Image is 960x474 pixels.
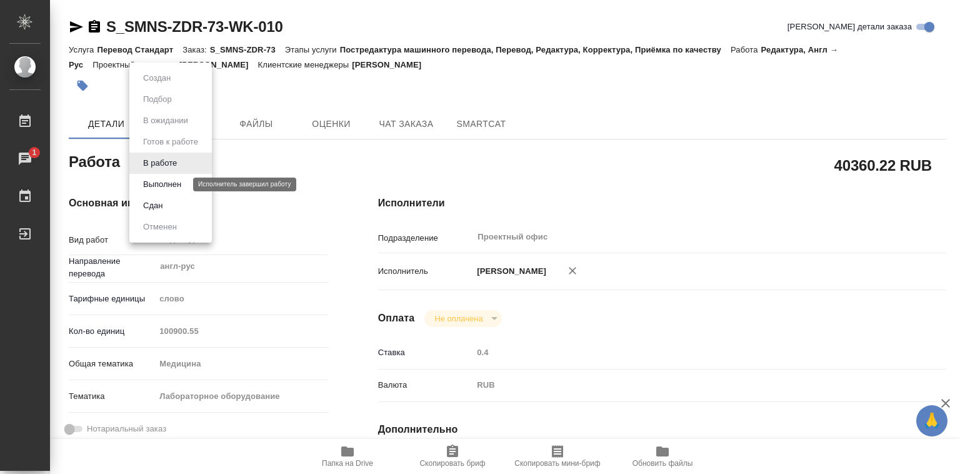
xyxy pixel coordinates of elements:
button: В работе [139,156,181,170]
button: Подбор [139,93,176,106]
button: Сдан [139,199,166,213]
button: Создан [139,71,174,85]
button: Выполнен [139,178,185,191]
button: Готов к работе [139,135,202,149]
button: Отменен [139,220,181,234]
button: В ожидании [139,114,192,128]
